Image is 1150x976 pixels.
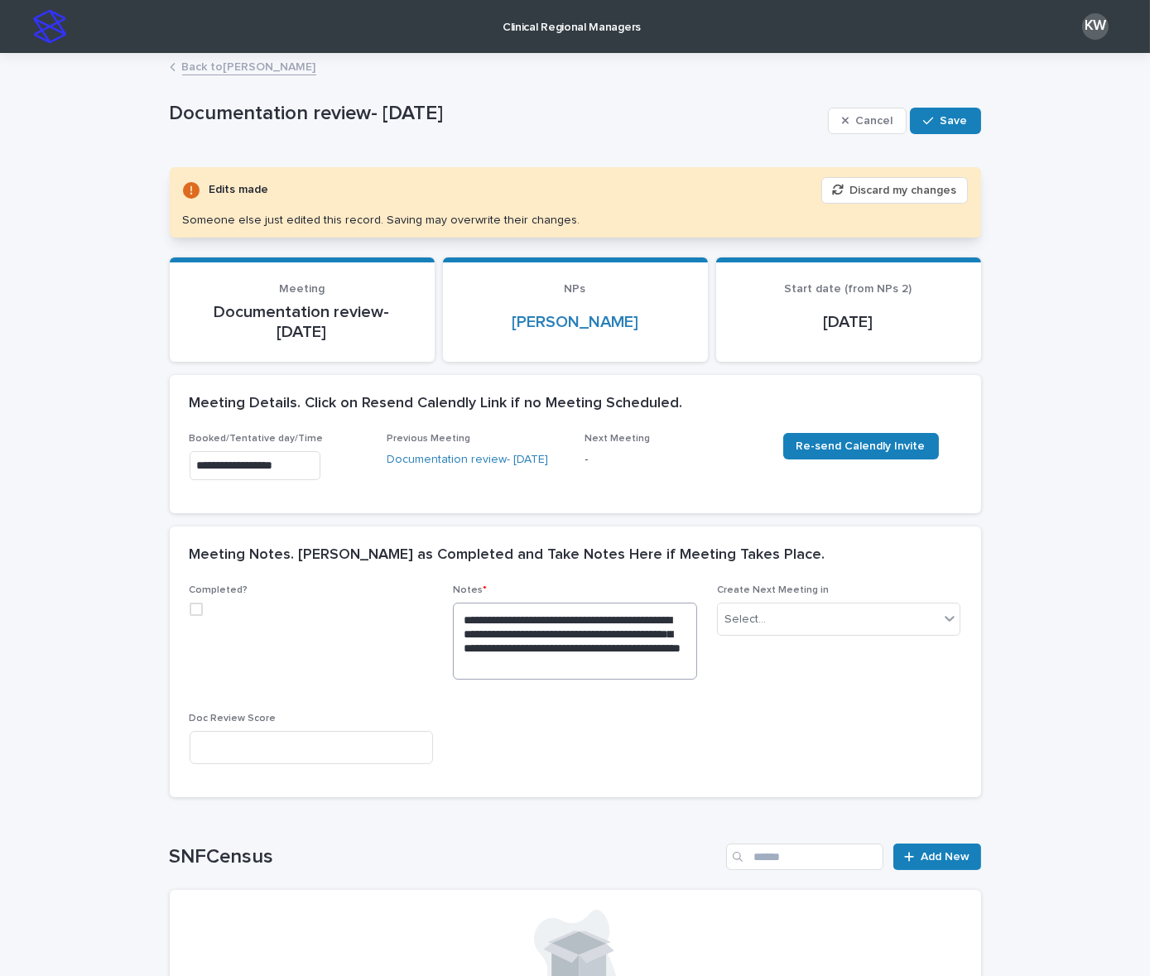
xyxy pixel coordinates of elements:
p: - [585,451,763,469]
span: Completed? [190,585,248,595]
a: [PERSON_NAME] [512,312,638,332]
input: Search [726,844,883,870]
span: Create Next Meeting in [717,585,829,595]
span: Save [941,115,968,127]
span: Doc Review Score [190,714,277,724]
span: Add New [921,851,970,863]
span: Re-send Calendly Invite [796,440,926,452]
span: Booked/Tentative day/Time [190,434,324,444]
a: Documentation review- [DATE] [387,451,549,469]
span: Cancel [855,115,893,127]
button: Cancel [828,108,907,134]
h2: Meeting Notes. [PERSON_NAME] as Completed and Take Notes Here if Meeting Takes Place. [190,546,825,565]
a: Add New [893,844,980,870]
div: Edits made [209,180,269,200]
img: stacker-logo-s-only.png [33,10,66,43]
span: NPs [565,283,586,295]
span: Next Meeting [585,434,651,444]
span: Meeting [279,283,325,295]
h2: Meeting Details. Click on Resend Calendly Link if no Meeting Scheduled. [190,395,683,413]
button: Save [910,108,980,134]
span: Notes [453,585,487,595]
div: Someone else just edited this record. Saving may overwrite their changes. [183,214,580,228]
a: Re-send Calendly Invite [783,433,939,459]
p: Documentation review- [DATE] [170,102,821,126]
div: Select... [724,611,766,628]
a: Back to[PERSON_NAME] [182,56,316,75]
p: [DATE] [736,312,961,332]
p: Documentation review- [DATE] [190,302,415,342]
span: Previous Meeting [387,434,471,444]
div: KW [1082,13,1109,40]
button: Discard my changes [821,177,968,204]
h1: SNFCensus [170,845,720,869]
span: Start date (from NPs 2) [785,283,912,295]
